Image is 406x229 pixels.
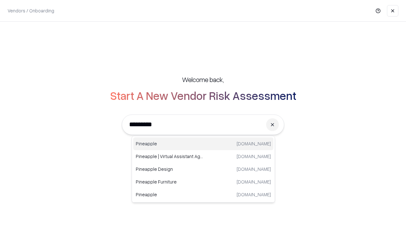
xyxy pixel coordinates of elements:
[237,191,271,198] p: [DOMAIN_NAME]
[132,136,275,203] div: Suggestions
[136,191,203,198] p: Pineapple
[8,7,54,14] p: Vendors / Onboarding
[237,178,271,185] p: [DOMAIN_NAME]
[136,166,203,172] p: Pineapple Design
[110,89,296,102] h2: Start A New Vendor Risk Assessment
[136,140,203,147] p: Pineapple
[237,153,271,160] p: [DOMAIN_NAME]
[237,140,271,147] p: [DOMAIN_NAME]
[136,153,203,160] p: Pineapple | Virtual Assistant Agency
[237,166,271,172] p: [DOMAIN_NAME]
[182,75,224,84] h5: Welcome back,
[136,178,203,185] p: Pineapple Furniture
